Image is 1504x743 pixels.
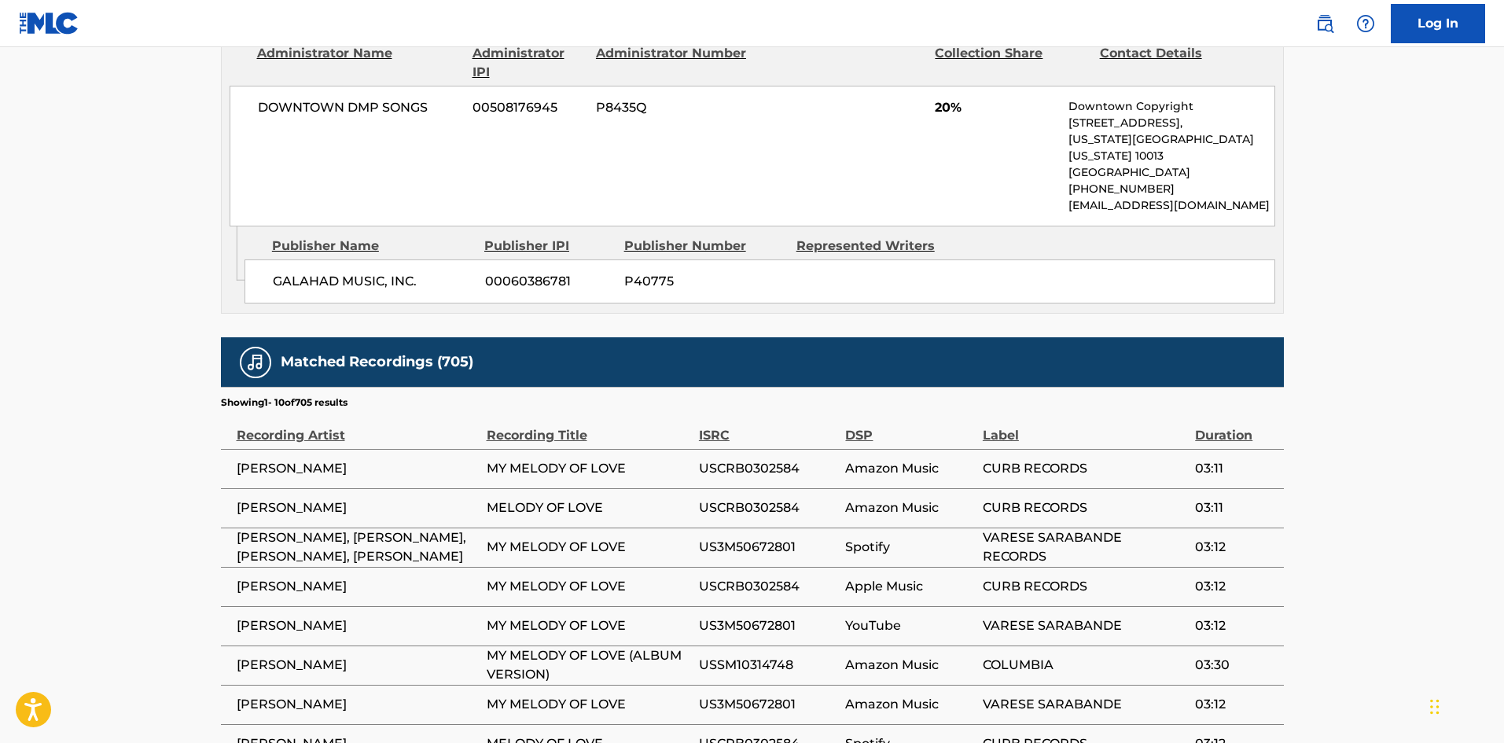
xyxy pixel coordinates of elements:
[983,577,1187,596] span: CURB RECORDS
[845,616,974,635] span: YouTube
[1068,115,1274,131] p: [STREET_ADDRESS],
[1391,4,1485,43] a: Log In
[237,695,479,714] span: [PERSON_NAME]
[487,646,691,684] span: MY MELODY OF LOVE (ALBUM VERSION)
[845,459,974,478] span: Amazon Music
[237,459,479,478] span: [PERSON_NAME]
[1315,14,1334,33] img: search
[1430,683,1440,730] div: Drag
[983,459,1187,478] span: CURB RECORDS
[273,272,473,291] span: GALAHAD MUSIC, INC.
[845,656,974,675] span: Amazon Music
[983,410,1187,445] div: Label
[1425,668,1504,743] iframe: Chat Widget
[487,616,691,635] span: MY MELODY OF LOVE
[983,616,1187,635] span: VARESE SARABANDE
[699,410,838,445] div: ISRC
[983,498,1187,517] span: CURB RECORDS
[983,528,1187,566] span: VARESE SARABANDE RECORDS
[699,459,838,478] span: USCRB0302584
[1195,577,1275,596] span: 03:12
[699,577,838,596] span: USCRB0302584
[845,410,974,445] div: DSP
[1195,656,1275,675] span: 03:30
[487,577,691,596] span: MY MELODY OF LOVE
[1195,538,1275,557] span: 03:12
[796,237,957,256] div: Represented Writers
[1356,14,1375,33] img: help
[699,695,838,714] span: US3M50672801
[845,498,974,517] span: Amazon Music
[487,410,691,445] div: Recording Title
[699,656,838,675] span: USSM10314748
[272,237,473,256] div: Publisher Name
[1195,410,1275,445] div: Duration
[246,353,265,372] img: Matched Recordings
[983,656,1187,675] span: COLUMBIA
[237,498,479,517] span: [PERSON_NAME]
[473,98,584,117] span: 00508176945
[596,44,748,82] div: Administrator Number
[237,656,479,675] span: [PERSON_NAME]
[699,616,838,635] span: US3M50672801
[624,272,785,291] span: P40775
[487,459,691,478] span: MY MELODY OF LOVE
[485,272,612,291] span: 00060386781
[258,98,461,117] span: DOWNTOWN DMP SONGS
[624,237,785,256] div: Publisher Number
[281,353,473,371] h5: Matched Recordings (705)
[935,44,1087,82] div: Collection Share
[1195,616,1275,635] span: 03:12
[1068,181,1274,197] p: [PHONE_NUMBER]
[19,12,79,35] img: MLC Logo
[237,616,479,635] span: [PERSON_NAME]
[1195,459,1275,478] span: 03:11
[1068,131,1274,164] p: [US_STATE][GEOGRAPHIC_DATA][US_STATE] 10013
[484,237,612,256] div: Publisher IPI
[845,577,974,596] span: Apple Music
[487,695,691,714] span: MY MELODY OF LOVE
[1195,498,1275,517] span: 03:11
[983,695,1187,714] span: VARESE SARABANDE
[845,695,974,714] span: Amazon Music
[237,410,479,445] div: Recording Artist
[487,538,691,557] span: MY MELODY OF LOVE
[935,98,1057,117] span: 20%
[699,538,838,557] span: US3M50672801
[1195,695,1275,714] span: 03:12
[221,395,348,410] p: Showing 1 - 10 of 705 results
[473,44,584,82] div: Administrator IPI
[596,98,748,117] span: P8435Q
[237,577,479,596] span: [PERSON_NAME]
[1309,8,1340,39] a: Public Search
[1100,44,1252,82] div: Contact Details
[699,498,838,517] span: USCRB0302584
[1068,197,1274,214] p: [EMAIL_ADDRESS][DOMAIN_NAME]
[1068,164,1274,181] p: [GEOGRAPHIC_DATA]
[1350,8,1381,39] div: Help
[1068,98,1274,115] p: Downtown Copyright
[237,528,479,566] span: [PERSON_NAME], [PERSON_NAME], [PERSON_NAME], [PERSON_NAME]
[487,498,691,517] span: MELODY OF LOVE
[257,44,461,82] div: Administrator Name
[845,538,974,557] span: Spotify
